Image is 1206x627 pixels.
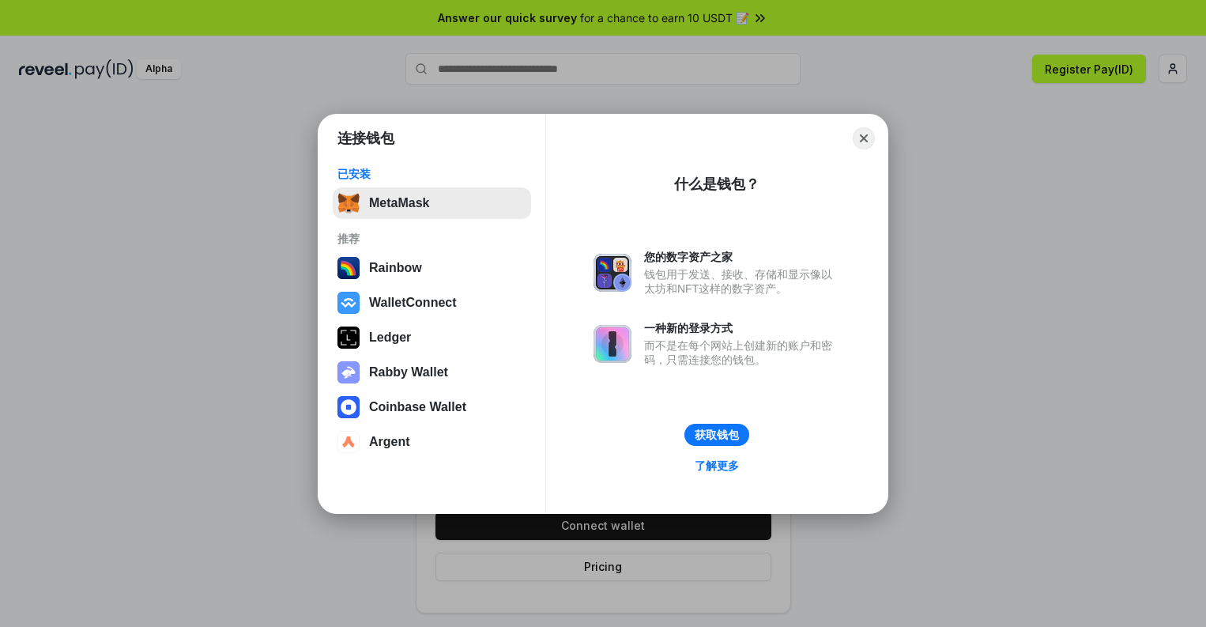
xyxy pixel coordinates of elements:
div: 什么是钱包？ [674,175,759,194]
img: svg+xml,%3Csvg%20xmlns%3D%22http%3A%2F%2Fwww.w3.org%2F2000%2Fsvg%22%20fill%3D%22none%22%20viewBox... [594,325,631,363]
img: svg+xml,%3Csvg%20width%3D%2228%22%20height%3D%2228%22%20viewBox%3D%220%200%2028%2028%22%20fill%3D... [337,292,360,314]
button: MetaMask [333,187,531,219]
div: 钱包用于发送、接收、存储和显示像以太坊和NFT这样的数字资产。 [644,267,840,296]
button: Rainbow [333,252,531,284]
div: 推荐 [337,232,526,246]
div: 获取钱包 [695,428,739,442]
div: Rainbow [369,261,422,275]
div: WalletConnect [369,296,457,310]
button: Rabby Wallet [333,357,531,388]
div: Coinbase Wallet [369,400,466,414]
a: 了解更多 [685,455,748,476]
div: Rabby Wallet [369,365,448,380]
button: 获取钱包 [684,424,749,446]
div: MetaMask [369,196,429,210]
button: WalletConnect [333,287,531,319]
img: svg+xml,%3Csvg%20width%3D%22120%22%20height%3D%22120%22%20viewBox%3D%220%200%20120%20120%22%20fil... [337,257,360,279]
div: Ledger [369,330,411,345]
button: Argent [333,426,531,458]
img: svg+xml,%3Csvg%20width%3D%2228%22%20height%3D%2228%22%20viewBox%3D%220%200%2028%2028%22%20fill%3D... [337,431,360,453]
img: svg+xml,%3Csvg%20xmlns%3D%22http%3A%2F%2Fwww.w3.org%2F2000%2Fsvg%22%20fill%3D%22none%22%20viewBox... [337,361,360,383]
div: 您的数字资产之家 [644,250,840,264]
button: Close [853,127,875,149]
div: 了解更多 [695,459,739,473]
div: Argent [369,435,410,449]
button: Ledger [333,322,531,353]
img: svg+xml,%3Csvg%20xmlns%3D%22http%3A%2F%2Fwww.w3.org%2F2000%2Fsvg%22%20fill%3D%22none%22%20viewBox... [594,254,631,292]
div: 已安装 [337,167,526,181]
button: Coinbase Wallet [333,391,531,423]
img: svg+xml,%3Csvg%20fill%3D%22none%22%20height%3D%2233%22%20viewBox%3D%220%200%2035%2033%22%20width%... [337,192,360,214]
img: svg+xml,%3Csvg%20xmlns%3D%22http%3A%2F%2Fwww.w3.org%2F2000%2Fsvg%22%20width%3D%2228%22%20height%3... [337,327,360,349]
div: 一种新的登录方式 [644,321,840,335]
h1: 连接钱包 [337,129,394,148]
div: 而不是在每个网站上创建新的账户和密码，只需连接您的钱包。 [644,338,840,367]
img: svg+xml,%3Csvg%20width%3D%2228%22%20height%3D%2228%22%20viewBox%3D%220%200%2028%2028%22%20fill%3D... [337,396,360,418]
